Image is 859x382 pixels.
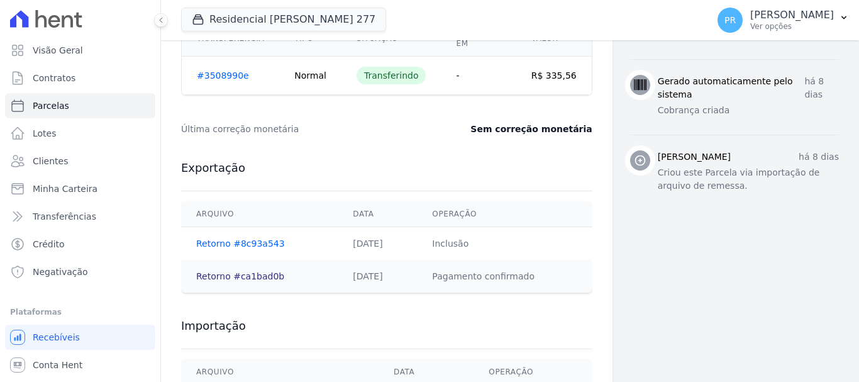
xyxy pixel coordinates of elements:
h3: Exportação [181,160,592,176]
a: Retorno #ca1bad0b [196,271,284,281]
h3: [PERSON_NAME] [658,150,731,164]
a: Parcelas [5,93,155,118]
td: [DATE] [338,260,417,293]
p: há 8 dias [804,75,839,101]
span: Clientes [33,155,68,167]
dt: Última correção monetária [181,123,424,135]
div: Transferindo [357,67,426,84]
dd: Sem correção monetária [470,123,592,135]
span: Transferências [33,210,96,223]
a: Contratos [5,65,155,91]
p: Criou este Parcela via importação de arquivo de remessa. [658,166,839,193]
a: #3508990e [197,70,249,81]
a: Negativação [5,259,155,284]
p: [PERSON_NAME] [750,9,834,21]
a: Clientes [5,149,155,174]
th: Operação [417,201,592,227]
td: [DATE] [338,227,417,261]
span: Visão Geral [33,44,83,57]
p: Cobrança criada [658,104,839,117]
a: Recebíveis [5,325,155,350]
span: Conta Hent [33,359,82,371]
a: Conta Hent [5,352,155,378]
a: Minha Carteira [5,176,155,201]
a: Lotes [5,121,155,146]
a: Visão Geral [5,38,155,63]
th: Data [338,201,417,227]
span: Parcelas [33,99,69,112]
h3: Gerado automaticamente pelo sistema [658,75,805,101]
p: Ver opções [750,21,834,31]
a: Crédito [5,232,155,257]
a: Transferências [5,204,155,229]
td: R$ 335,56 [516,57,592,95]
span: Recebíveis [33,331,80,344]
span: Minha Carteira [33,183,97,195]
span: Contratos [33,72,75,84]
span: PR [724,16,736,25]
a: Retorno #8c93a543 [196,239,285,249]
span: Lotes [33,127,57,140]
span: Negativação [33,266,88,278]
td: Normal [279,57,341,95]
button: PR [PERSON_NAME] Ver opções [707,3,859,38]
td: Pagamento confirmado [417,260,592,293]
td: - [441,57,516,95]
div: Plataformas [10,305,150,320]
th: Arquivo [181,201,338,227]
p: há 8 dias [799,150,839,164]
span: Crédito [33,238,65,250]
td: Inclusão [417,227,592,261]
h3: Importação [181,318,592,334]
button: Residencial [PERSON_NAME] 277 [181,8,386,31]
